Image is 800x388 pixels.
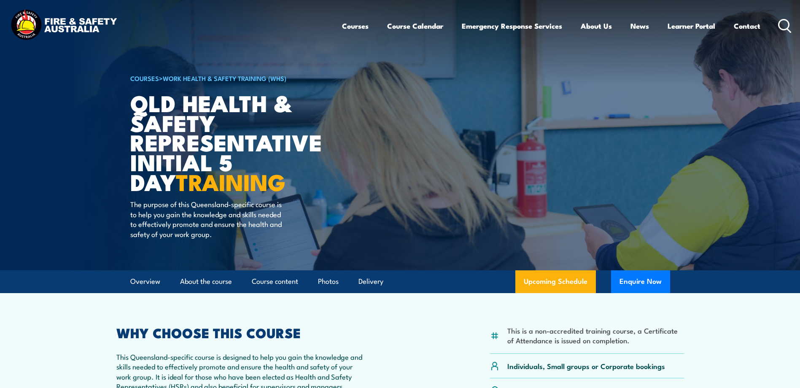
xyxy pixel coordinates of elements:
a: About the course [180,270,232,293]
a: Course Calendar [387,15,443,37]
a: About Us [581,15,612,37]
a: Upcoming Schedule [515,270,596,293]
a: Learner Portal [668,15,715,37]
a: Contact [734,15,760,37]
h6: > [130,73,339,83]
a: Delivery [358,270,383,293]
p: The purpose of this Queensland-specific course is to help you gain the knowledge and skills neede... [130,199,284,239]
strong: TRAINING [176,164,286,199]
p: Individuals, Small groups or Corporate bookings [507,361,665,371]
button: Enquire Now [611,270,670,293]
li: This is a non-accredited training course, a Certificate of Attendance is issued on completion. [507,326,684,345]
h2: WHY CHOOSE THIS COURSE [116,326,363,338]
a: Courses [342,15,369,37]
a: Work Health & Safety Training (WHS) [163,73,286,83]
a: Emergency Response Services [462,15,562,37]
a: News [630,15,649,37]
a: Course content [252,270,298,293]
h1: QLD Health & Safety Representative Initial 5 Day [130,93,339,191]
a: Overview [130,270,160,293]
a: Photos [318,270,339,293]
a: COURSES [130,73,159,83]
